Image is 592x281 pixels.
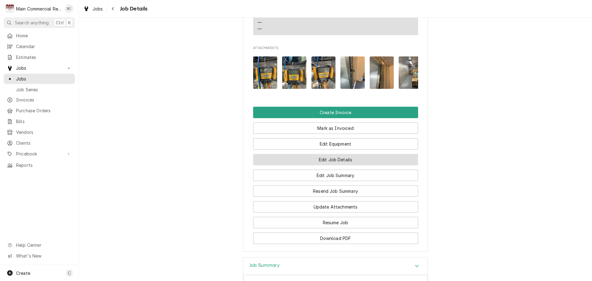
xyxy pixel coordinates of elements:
button: Resume Job [253,217,418,228]
a: Home [4,31,75,41]
span: Help Center [16,242,71,248]
span: Home [16,32,72,39]
span: Job Series [16,86,72,93]
div: Button Group Row [253,107,418,118]
div: BC [65,4,73,13]
span: Vendors [16,129,72,135]
a: Clients [4,138,75,148]
img: pn4uCv9TQN6gorcCUe21 [311,56,336,89]
img: 8wjsEnU9SfWvqKCsrY1t [370,56,394,89]
button: Resend Job Summary [253,185,418,197]
span: Reports [16,162,72,168]
span: Ctrl [56,19,64,26]
a: Job Series [4,85,75,95]
div: Main Commercial Refrigeration Service [16,6,61,12]
div: Button Group Row [253,228,418,244]
img: dx1X25vDSf6yDNJ4kIGa [340,56,365,89]
button: Update Attachments [253,201,418,213]
a: Go to What's New [4,251,75,261]
span: Estimates [16,54,72,60]
span: C [68,270,71,276]
div: — [257,19,262,26]
div: Button Group Row [253,134,418,150]
a: Purchase Orders [4,105,75,116]
a: Jobs [81,4,105,14]
div: — [257,26,262,32]
div: M [6,4,14,13]
span: Invoices [16,97,72,103]
img: KQwpp3KQI6EWdFyvygNC [399,56,423,89]
span: Search anything [15,19,49,26]
span: Attachments [253,52,418,94]
button: Navigate back [108,4,118,14]
div: Reminders [257,13,278,32]
span: Attachments [253,46,418,51]
span: Purchase Orders [16,107,72,114]
a: Go to Help Center [4,240,75,250]
span: Jobs [92,6,103,12]
span: Pricebook [16,151,63,157]
button: Edit Job Details [253,154,418,165]
div: Accordion Header [243,258,428,275]
div: Button Group Row [253,197,418,213]
span: Clients [16,140,72,146]
img: Ei4Xpv0S3G97ck06BLMg [253,56,277,89]
span: Jobs [16,76,72,82]
span: Jobs [16,65,63,71]
button: Create Invoice [253,107,418,118]
a: Vendors [4,127,75,137]
a: Reports [4,160,75,170]
div: Button Group Row [253,181,418,197]
div: Button Group Row [253,213,418,228]
div: Attachments [253,46,418,94]
button: Download PDF [253,233,418,244]
span: Create [16,271,30,276]
div: Button Group [253,107,418,244]
button: Search anythingCtrlK [4,17,75,28]
span: K [68,19,71,26]
div: Button Group Row [253,165,418,181]
span: What's New [16,253,71,259]
a: Jobs [4,74,75,84]
img: KwAbpksjSLyxBoPWQK27 [282,56,306,89]
a: Calendar [4,41,75,52]
button: Accordion Details Expand Trigger [243,258,428,275]
span: Calendar [16,43,72,50]
a: Go to Jobs [4,63,75,73]
div: Main Commercial Refrigeration Service's Avatar [6,4,14,13]
button: Mark as Invoiced [253,122,418,134]
div: Button Group Row [253,118,418,134]
div: Bookkeeper Main Commercial's Avatar [65,4,73,13]
a: Invoices [4,95,75,105]
h3: Job Summary [249,262,280,268]
div: Button Group Row [253,150,418,165]
a: Go to Pricebook [4,149,75,159]
span: Bills [16,118,72,125]
a: Estimates [4,52,75,62]
span: Job Details [118,5,148,13]
button: Edit Equipment [253,138,418,150]
button: Edit Job Summary [253,170,418,181]
a: Bills [4,116,75,126]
